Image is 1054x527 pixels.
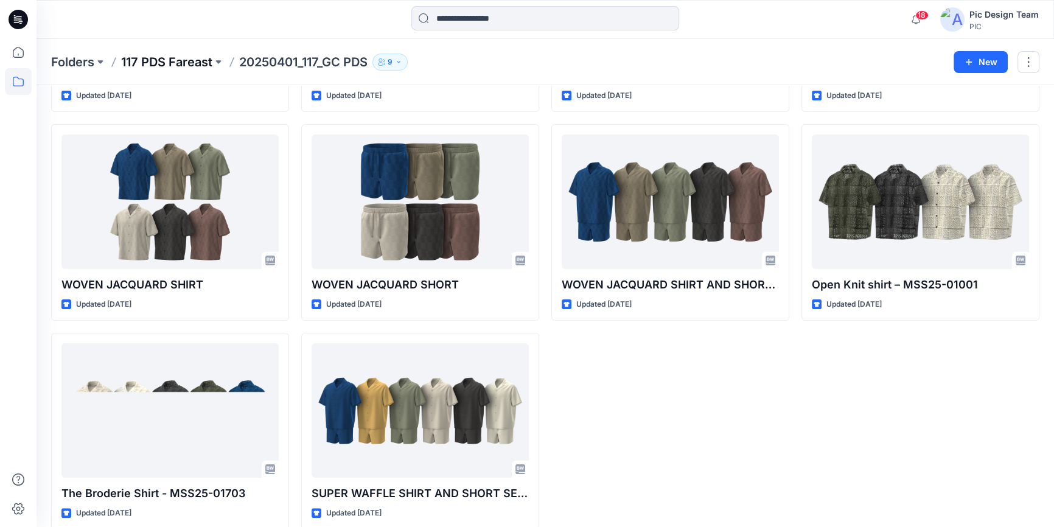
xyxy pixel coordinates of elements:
span: 18 [915,10,929,20]
p: Updated [DATE] [826,89,882,102]
p: 9 [388,55,393,69]
p: WOVEN JACQUARD SHORT [312,276,529,293]
p: Updated [DATE] [576,89,632,102]
div: Pic Design Team [969,7,1039,22]
p: Updated [DATE] [326,507,382,520]
a: SUPER WAFFLE SHIRT AND SHORT SET - MSS25-01300 & MSS25-04300 [312,343,529,478]
p: SUPER WAFFLE SHIRT AND SHORT SET - MSS25-01300 & MSS25-04300 [312,485,529,502]
p: WOVEN JACQUARD SHIRT AND SHORT - MSS26-01300 & MSS26-04300 [562,276,779,293]
p: 20250401_117_GC PDS [239,54,368,71]
p: Updated [DATE] [326,298,382,311]
p: Updated [DATE] [76,507,131,520]
p: Updated [DATE] [326,89,382,102]
p: Updated [DATE] [826,298,882,311]
a: WOVEN JACQUARD SHORT [312,134,529,269]
div: PIC [969,22,1039,31]
p: Open Knit shirt – MSS25-01001 [812,276,1029,293]
button: New [954,51,1008,73]
button: 9 [372,54,408,71]
img: avatar [940,7,965,32]
a: WOVEN JACQUARD SHIRT AND SHORT - MSS26-01300 & MSS26-04300 [562,134,779,269]
p: Updated [DATE] [576,298,632,311]
p: Updated [DATE] [76,298,131,311]
p: WOVEN JACQUARD SHIRT [61,276,279,293]
p: The Broderie Shirt - MSS25-01703 [61,485,279,502]
a: 117 PDS Fareast [121,54,212,71]
a: The Broderie Shirt - MSS25-01703 [61,343,279,478]
p: Updated [DATE] [76,89,131,102]
a: Open Knit shirt – MSS25-01001 [812,134,1029,269]
a: WOVEN JACQUARD SHIRT [61,134,279,269]
a: Folders [51,54,94,71]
